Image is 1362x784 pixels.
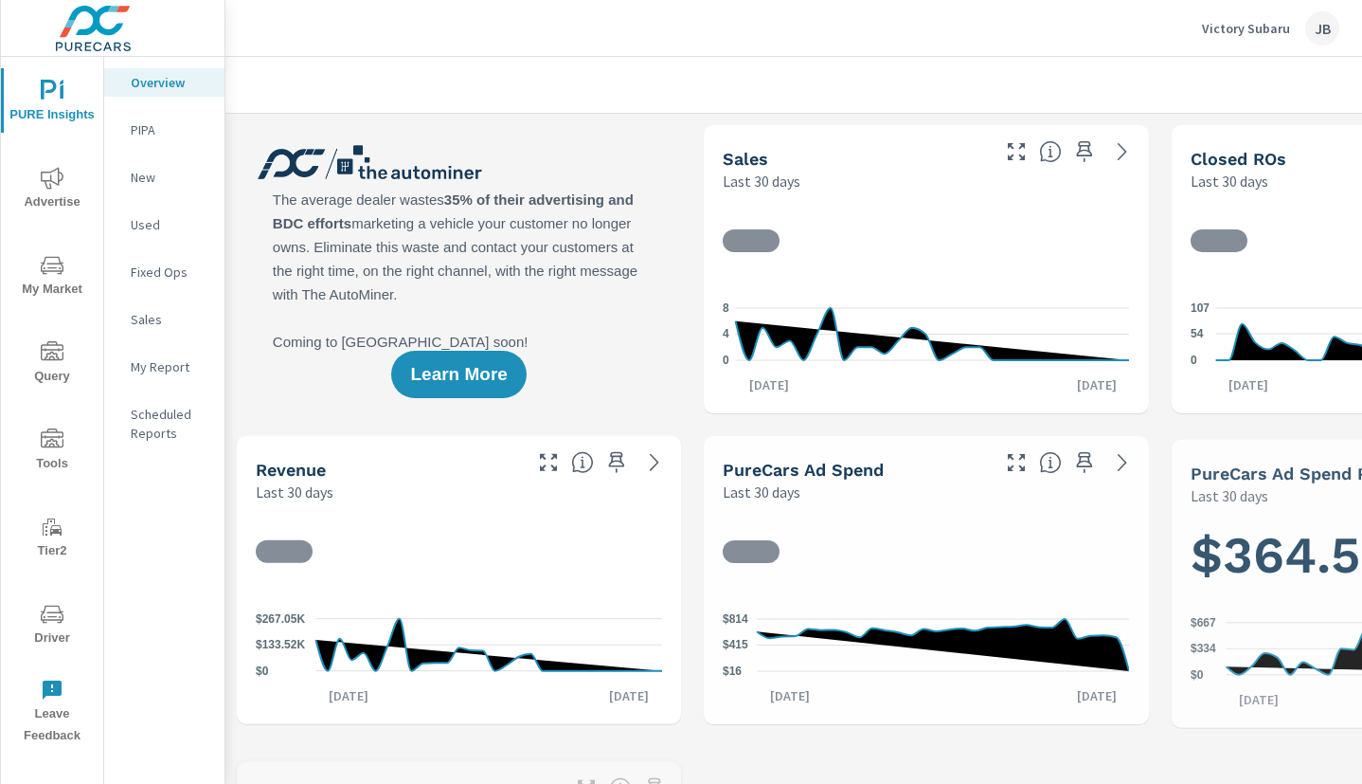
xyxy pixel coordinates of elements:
text: $16 [723,665,742,678]
p: [DATE] [736,375,802,394]
span: Advertise [7,167,98,213]
p: Last 30 days [1191,170,1268,192]
text: $0 [1191,668,1204,682]
span: Tier2 [7,516,98,562]
div: nav menu [1,57,103,755]
span: Save this to your personalized report [601,447,632,478]
p: Sales [131,310,209,329]
p: Fixed Ops [131,263,209,282]
h5: PureCars Ad Spend [723,460,884,480]
span: PURE Insights [7,80,98,126]
span: Save this to your personalized report [1069,447,1100,478]
h5: Sales [723,149,768,169]
p: My Report [131,357,209,376]
p: Last 30 days [723,481,800,503]
span: Leave Feedback [7,679,98,747]
text: 8 [723,301,729,315]
span: My Market [7,254,98,301]
text: $814 [723,612,748,626]
text: 54 [1191,327,1204,340]
a: See more details in report [1107,137,1138,167]
p: PIPA [131,120,209,139]
span: Learn More [410,366,507,383]
a: See more details in report [1107,447,1138,478]
span: Number of vehicles sold by the dealership over the selected date range. [Source: This data is sou... [1039,140,1062,163]
p: Last 30 days [723,170,800,192]
h5: Closed ROs [1191,149,1286,169]
div: Sales [104,305,224,334]
p: [DATE] [1064,375,1130,394]
p: [DATE] [1226,690,1292,709]
p: [DATE] [757,686,823,705]
button: Make Fullscreen [533,447,564,478]
text: $667 [1191,616,1216,629]
button: Learn More [391,351,526,398]
p: Last 30 days [256,481,333,503]
div: JB [1305,11,1339,46]
div: My Report [104,353,224,381]
p: Used [131,215,209,234]
p: New [131,168,209,187]
p: Overview [131,73,209,92]
span: Driver [7,603,98,649]
text: 0 [1191,354,1197,367]
text: $267.05K [256,612,305,626]
text: $415 [723,639,748,652]
p: [DATE] [315,686,382,705]
div: PIPA [104,116,224,144]
button: Make Fullscreen [1001,447,1031,478]
div: Overview [104,68,224,97]
div: Scheduled Reports [104,400,224,447]
text: $0 [256,665,269,678]
span: Total cost of media for all PureCars channels for the selected dealership group over the selected... [1039,451,1062,474]
text: 0 [723,354,729,367]
p: Victory Subaru [1202,20,1290,37]
div: Fixed Ops [104,258,224,286]
text: $334 [1191,642,1216,655]
p: Last 30 days [1191,484,1268,507]
span: Query [7,341,98,388]
span: Total sales revenue over the selected date range. [Source: This data is sourced from the dealer’s... [571,451,594,474]
p: [DATE] [596,686,662,705]
a: See more details in report [639,447,670,478]
text: 107 [1191,301,1210,315]
h5: Revenue [256,460,326,480]
div: Used [104,210,224,239]
span: Save this to your personalized report [1069,137,1100,167]
button: Make Fullscreen [1001,137,1031,167]
p: [DATE] [1215,375,1281,394]
span: Tools [7,428,98,475]
text: $133.52K [256,638,305,651]
div: New [104,163,224,191]
p: [DATE] [1064,686,1130,705]
p: Scheduled Reports [131,405,209,443]
text: 4 [723,328,729,341]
